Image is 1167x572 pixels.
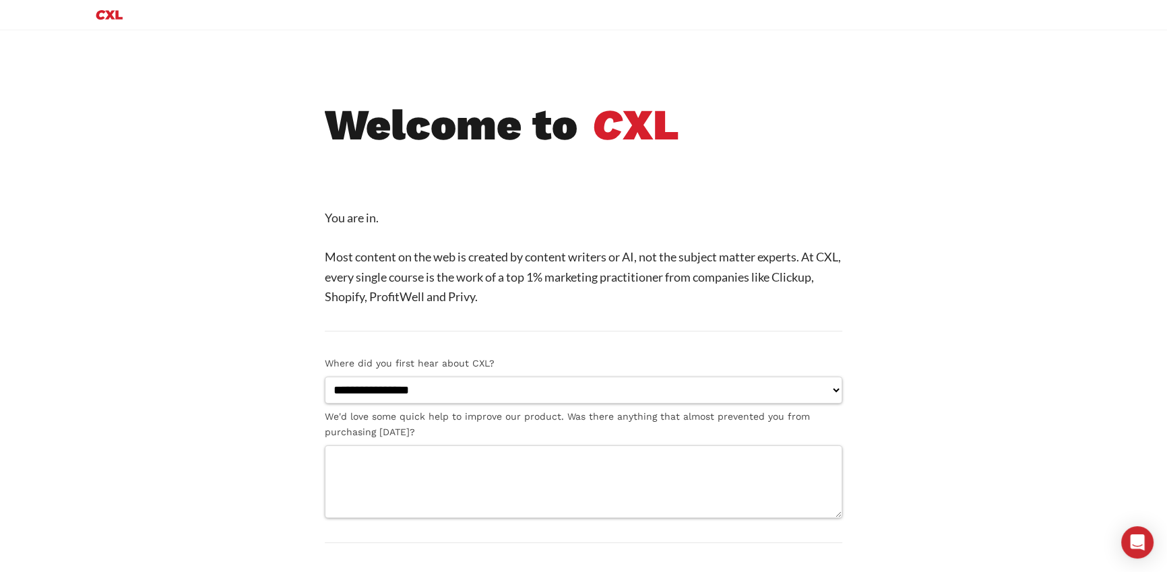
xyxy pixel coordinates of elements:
i: C [592,99,623,150]
div: Open Intercom Messenger [1121,526,1154,559]
label: Where did you first hear about CXL? [325,356,842,371]
b: Welcome to [325,99,577,150]
p: You are in. Most content on the web is created by content writers or AI, not the subject matter e... [325,208,842,307]
label: We'd love some quick help to improve our product. Was there anything that almost prevented you fr... [325,409,842,440]
b: XL [592,99,679,150]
